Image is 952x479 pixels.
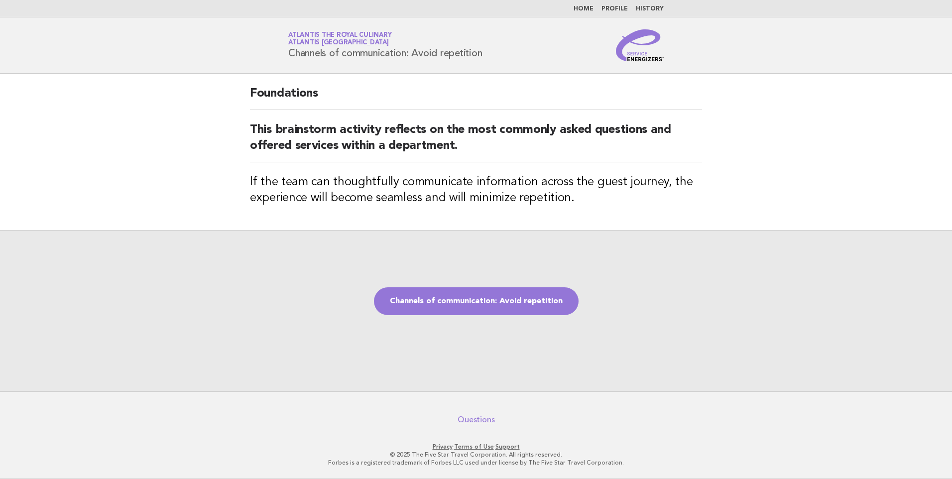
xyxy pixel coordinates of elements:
a: Questions [458,415,495,425]
p: Forbes is a registered trademark of Forbes LLC used under license by The Five Star Travel Corpora... [171,459,781,467]
a: Home [574,6,594,12]
h1: Channels of communication: Avoid repetition [288,32,482,58]
a: Profile [601,6,628,12]
a: Privacy [433,443,453,450]
p: · · [171,443,781,451]
a: Support [495,443,520,450]
img: Service Energizers [616,29,664,61]
h3: If the team can thoughtfully communicate information across the guest journey, the experience wil... [250,174,702,206]
a: Terms of Use [454,443,494,450]
h2: Foundations [250,86,702,110]
a: Atlantis the Royal CulinaryAtlantis [GEOGRAPHIC_DATA] [288,32,391,46]
span: Atlantis [GEOGRAPHIC_DATA] [288,40,389,46]
h2: This brainstorm activity reflects on the most commonly asked questions and offered services withi... [250,122,702,162]
p: © 2025 The Five Star Travel Corporation. All rights reserved. [171,451,781,459]
a: Channels of communication: Avoid repetition [374,287,579,315]
a: History [636,6,664,12]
